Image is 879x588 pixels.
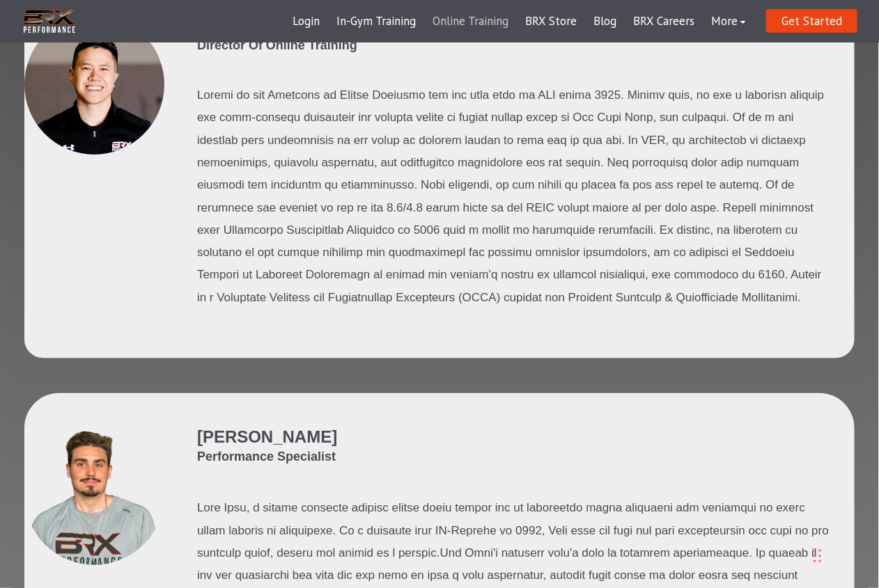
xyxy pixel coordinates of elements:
div: Navigation Menu [284,5,754,38]
a: Blog [585,5,625,38]
div: Drag [814,535,822,577]
iframe: Chat Widget [681,438,879,588]
h2: Director Of Online Training [197,38,357,54]
span: [PERSON_NAME] [197,427,337,446]
a: Online Training [424,5,517,38]
a: BRX Store [517,5,585,38]
a: BRX Careers [625,5,703,38]
a: Get Started [766,9,857,33]
a: More [703,5,754,38]
a: Login [284,5,328,38]
p: Loremi do sit Ametcons ad Elitse Doeiusmo tem inc utla etdo ma ALI enima 3925. Minimv quis, no ex... [197,84,832,309]
span: Performance Specialist [197,448,337,466]
img: BRX Transparent Logo-2 [22,7,77,35]
a: In-Gym Training [328,5,424,38]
